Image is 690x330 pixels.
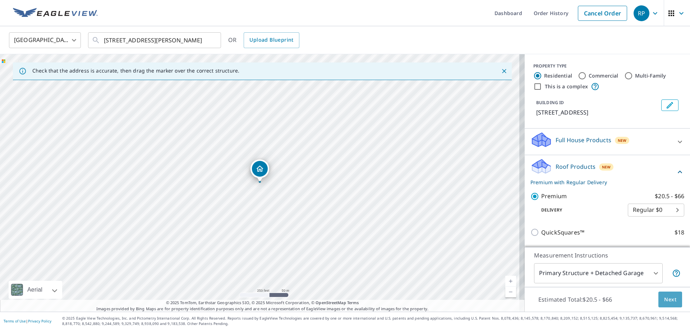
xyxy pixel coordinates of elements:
[505,287,516,297] a: Current Level 17, Zoom Out
[534,251,681,260] p: Measurement Instructions
[661,99,678,111] button: Edit building 1
[578,6,627,21] a: Cancel Order
[250,159,269,182] div: Dropped pin, building 1, Residential property, 4944 Milsmar Dr Saint Louis, MO 63128
[28,319,51,324] a: Privacy Policy
[533,292,618,307] p: Estimated Total: $20.5 - $66
[4,319,26,324] a: Terms of Use
[530,158,684,186] div: Roof ProductsNewPremium with Regular Delivery
[500,66,509,76] button: Close
[655,192,684,201] p: $20.5 - $66
[249,36,293,45] span: Upload Blueprint
[244,32,299,48] a: Upload Blueprint
[589,72,618,79] label: Commercial
[556,136,611,144] p: Full House Products
[618,138,627,143] span: New
[228,32,299,48] div: OR
[534,263,663,283] div: Primary Structure + Detached Garage
[675,228,684,237] p: $18
[32,68,239,74] p: Check that the address is accurate, then drag the marker over the correct structure.
[658,292,682,308] button: Next
[25,281,45,299] div: Aerial
[536,108,658,117] p: [STREET_ADDRESS]
[672,269,681,278] span: Your report will include the primary structure and a detached garage if one exists.
[635,72,666,79] label: Multi-Family
[544,72,572,79] label: Residential
[13,8,98,19] img: EV Logo
[530,131,684,152] div: Full House ProductsNew
[536,99,564,106] p: BUILDING ID
[316,300,346,305] a: OpenStreetMap
[602,164,611,170] span: New
[530,178,676,186] p: Premium with Regular Delivery
[505,276,516,287] a: Current Level 17, Zoom In
[347,300,359,305] a: Terms
[9,30,81,50] div: [GEOGRAPHIC_DATA]
[62,316,686,326] p: © 2025 Eagle View Technologies, Inc. and Pictometry International Corp. All Rights Reserved. Repo...
[628,200,684,220] div: Regular $0
[9,281,62,299] div: Aerial
[634,5,649,21] div: RP
[556,162,595,171] p: Roof Products
[541,192,567,201] p: Premium
[104,30,206,50] input: Search by address or latitude-longitude
[530,207,628,213] p: Delivery
[541,228,584,237] p: QuickSquares™
[664,295,676,304] span: Next
[533,63,681,69] div: PROPERTY TYPE
[4,319,51,323] p: |
[166,300,359,306] span: © 2025 TomTom, Earthstar Geographics SIO, © 2025 Microsoft Corporation, ©
[545,83,588,90] label: This is a complex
